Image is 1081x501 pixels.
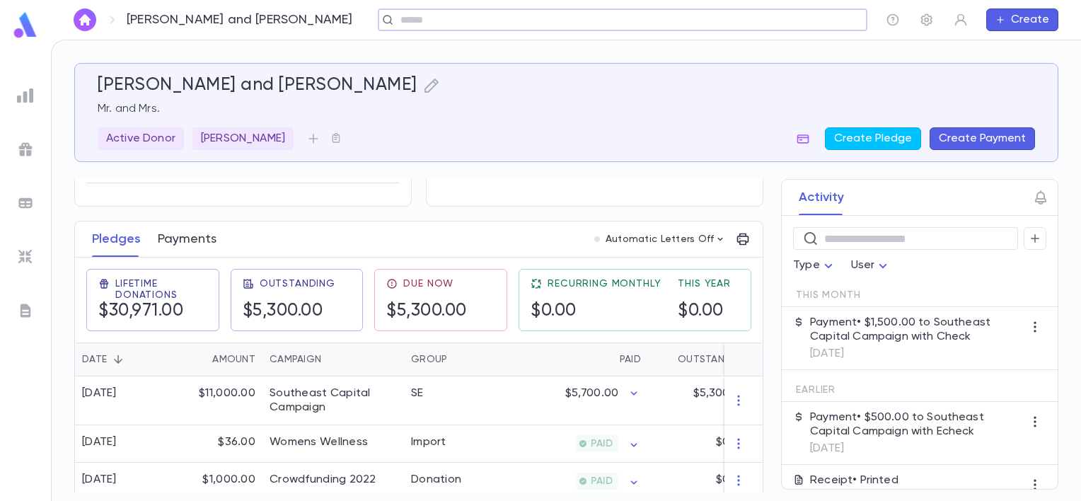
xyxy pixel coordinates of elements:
[17,87,34,104] img: reports_grey.c525e4749d1bce6a11f5fe2a8de1b229.svg
[270,473,376,487] div: Crowdfunding 2022
[678,342,747,376] div: Outstanding
[930,127,1035,150] button: Create Payment
[170,463,262,500] div: $1,000.00
[648,342,754,376] div: Outstanding
[799,180,844,215] button: Activity
[589,229,732,249] button: Automatic Letters Off
[243,301,323,322] h5: $5,300.00
[597,348,620,371] button: Sort
[107,348,129,371] button: Sort
[793,260,820,271] span: Type
[548,278,661,289] span: Recurring Monthly
[11,11,40,39] img: logo
[716,473,747,487] p: $0.00
[170,425,262,463] div: $36.00
[270,386,397,415] div: Southeast Capital Campaign
[260,278,335,289] span: Outstanding
[851,252,892,280] div: User
[678,278,731,289] span: This Year
[82,435,117,449] div: [DATE]
[127,12,353,28] p: [PERSON_NAME] and [PERSON_NAME]
[92,221,141,257] button: Pledges
[158,221,216,257] button: Payments
[106,132,175,146] p: Active Donor
[17,141,34,158] img: campaigns_grey.99e729a5f7ee94e3726e6486bddda8f1.svg
[76,14,93,25] img: home_white.a664292cf8c1dea59945f0da9f25487c.svg
[17,302,34,319] img: letters_grey.7941b92b52307dd3b8a917253454ce1c.svg
[192,127,294,150] div: [PERSON_NAME]
[411,435,446,449] div: Import
[796,289,860,301] span: This Month
[82,386,117,401] div: [DATE]
[411,342,447,376] div: Group
[678,301,724,322] h5: $0.00
[98,102,1035,116] p: Mr. and Mrs.
[810,316,1024,344] p: Payment • $1,500.00 to Southeast Capital Campaign with Check
[98,127,184,150] div: Active Donor
[825,127,921,150] button: Create Pledge
[82,473,117,487] div: [DATE]
[565,386,618,401] p: $5,700.00
[585,438,618,449] span: PAID
[82,342,107,376] div: Date
[404,342,510,376] div: Group
[655,348,678,371] button: Sort
[170,376,262,425] div: $11,000.00
[411,386,424,401] div: SE
[212,342,255,376] div: Amount
[17,195,34,212] img: batches_grey.339ca447c9d9533ef1741baa751efc33.svg
[585,476,618,487] span: PAID
[115,278,207,301] span: Lifetime Donations
[510,342,648,376] div: Paid
[620,342,641,376] div: Paid
[270,435,368,449] div: Womens Wellness
[190,348,212,371] button: Sort
[98,75,417,96] h5: [PERSON_NAME] and [PERSON_NAME]
[447,348,470,371] button: Sort
[810,410,1024,439] p: Payment • $500.00 to Southeast Capital Campaign with Echeck
[321,348,344,371] button: Sort
[17,248,34,265] img: imports_grey.530a8a0e642e233f2baf0ef88e8c9fcb.svg
[810,347,1024,361] p: [DATE]
[810,473,898,488] p: Receipt • Printed
[810,442,1024,456] p: [DATE]
[986,8,1058,31] button: Create
[851,260,875,271] span: User
[716,435,747,449] p: $0.00
[796,384,836,396] span: Earlier
[411,473,461,487] div: Donation
[201,132,285,146] p: [PERSON_NAME]
[170,342,262,376] div: Amount
[270,342,321,376] div: Campaign
[98,301,183,322] h5: $30,971.00
[75,342,170,376] div: Date
[693,386,747,401] p: $5,300.00
[403,278,453,289] span: Due Now
[793,252,837,280] div: Type
[262,342,404,376] div: Campaign
[606,234,715,245] p: Automatic Letters Off
[386,301,467,322] h5: $5,300.00
[531,301,577,322] h5: $0.00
